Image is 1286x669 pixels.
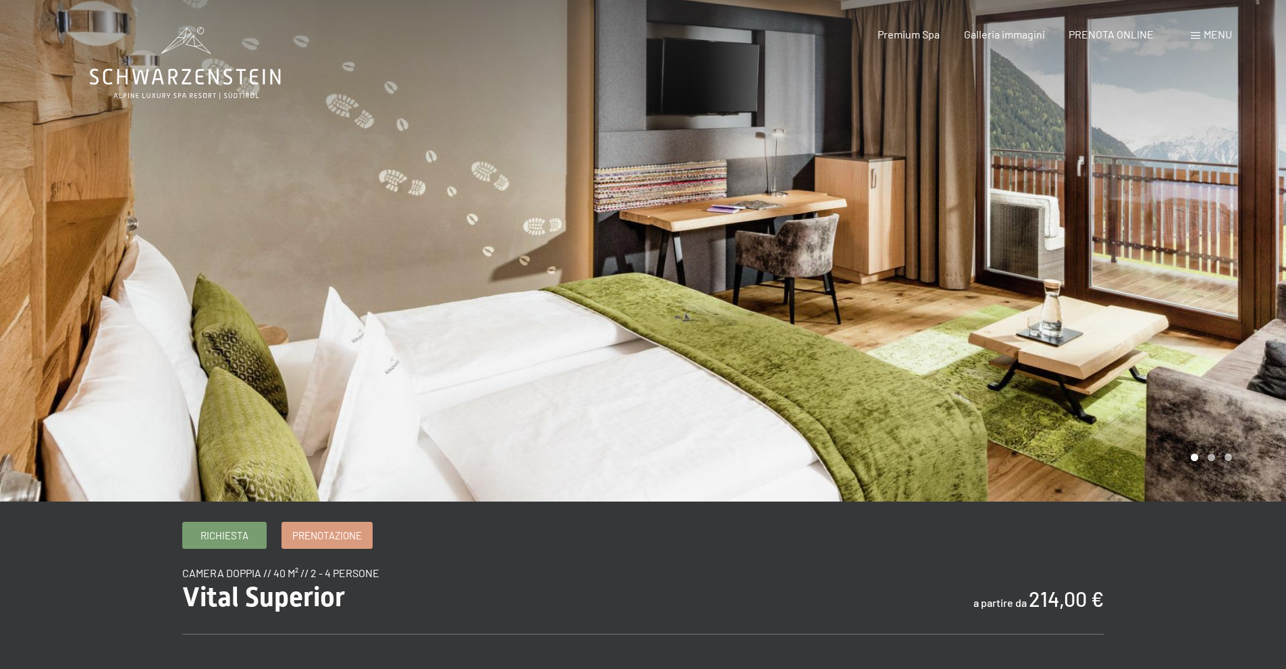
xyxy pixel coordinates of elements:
[183,523,266,548] a: Richiesta
[182,581,345,613] span: Vital Superior
[282,523,372,548] a: Prenotazione
[964,28,1045,41] a: Galleria immagini
[200,529,248,543] span: Richiesta
[878,28,940,41] a: Premium Spa
[1069,28,1154,41] a: PRENOTA ONLINE
[1029,587,1104,611] b: 214,00 €
[182,566,379,579] span: camera doppia // 40 m² // 2 - 4 persone
[973,596,1027,609] span: a partire da
[1204,28,1232,41] span: Menu
[292,529,362,543] span: Prenotazione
